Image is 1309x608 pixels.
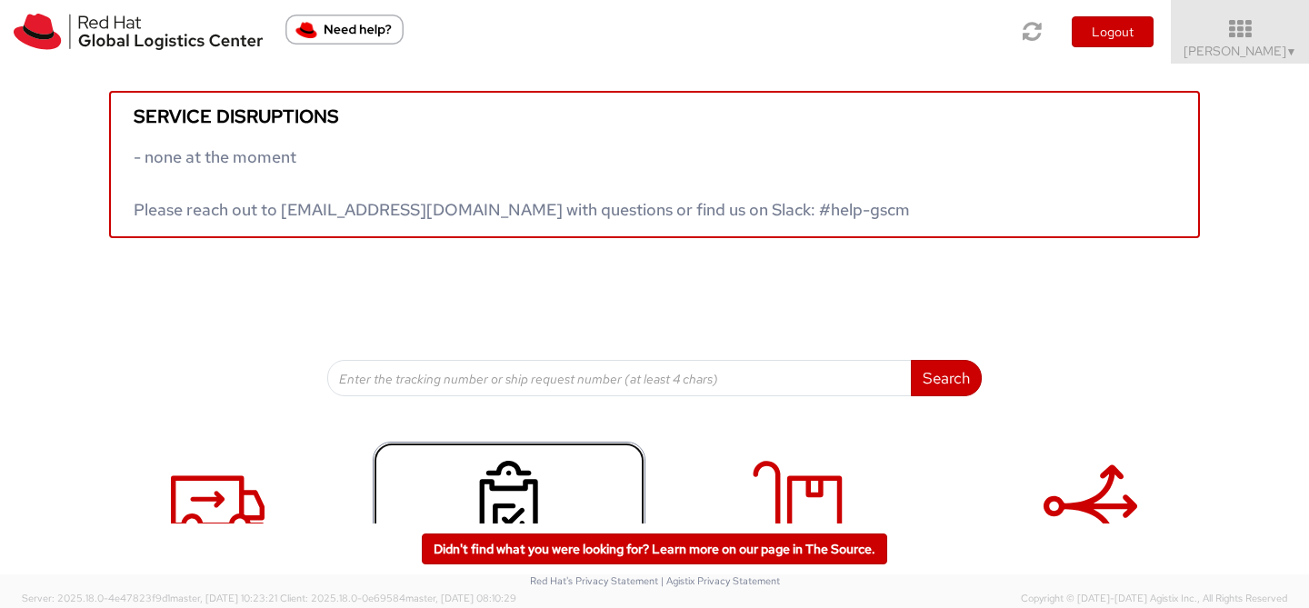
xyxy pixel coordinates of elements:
[170,592,277,604] span: master, [DATE] 10:23:21
[1286,45,1297,59] span: ▼
[1072,16,1154,47] button: Logout
[327,360,912,396] input: Enter the tracking number or ship request number (at least 4 chars)
[1184,43,1297,59] span: [PERSON_NAME]
[530,574,658,587] a: Red Hat's Privacy Statement
[661,574,780,587] a: | Agistix Privacy Statement
[14,14,263,50] img: rh-logistics-00dfa346123c4ec078e1.svg
[405,592,516,604] span: master, [DATE] 08:10:29
[280,592,516,604] span: Client: 2025.18.0-0e69584
[285,15,404,45] button: Need help?
[422,533,887,564] a: Didn't find what you were looking for? Learn more on our page in The Source.
[22,592,277,604] span: Server: 2025.18.0-4e47823f9d1
[911,360,982,396] button: Search
[1021,592,1287,606] span: Copyright © [DATE]-[DATE] Agistix Inc., All Rights Reserved
[134,106,1175,126] h5: Service disruptions
[109,91,1200,238] a: Service disruptions - none at the moment Please reach out to [EMAIL_ADDRESS][DOMAIN_NAME] with qu...
[134,146,910,220] span: - none at the moment Please reach out to [EMAIL_ADDRESS][DOMAIN_NAME] with questions or find us o...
